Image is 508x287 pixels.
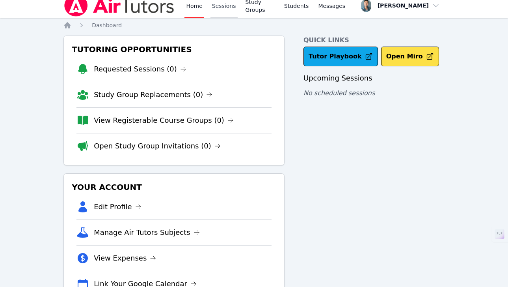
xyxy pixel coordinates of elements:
h4: Quick Links [303,36,445,45]
a: View Expenses [94,253,156,264]
span: Dashboard [92,22,122,28]
a: Open Study Group Invitations (0) [94,141,221,152]
h3: Upcoming Sessions [303,73,445,84]
nav: Breadcrumb [63,21,445,29]
span: Messages [318,2,345,10]
a: Manage Air Tutors Subjects [94,227,200,238]
button: Open Miro [381,47,439,66]
a: Requested Sessions (0) [94,64,186,75]
a: Dashboard [92,21,122,29]
h3: Tutoring Opportunities [70,42,278,56]
span: No scheduled sessions [303,89,375,97]
a: Edit Profile [94,201,141,212]
a: Tutor Playbook [303,47,378,66]
h3: Your Account [70,180,278,194]
a: Study Group Replacements (0) [94,89,212,100]
a: View Registerable Course Groups (0) [94,115,234,126]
